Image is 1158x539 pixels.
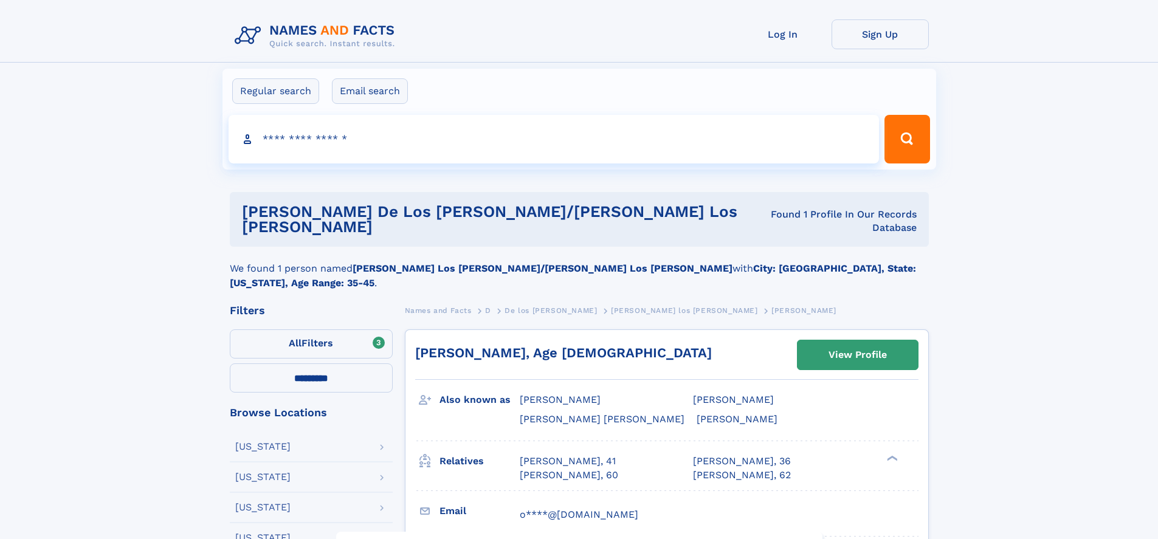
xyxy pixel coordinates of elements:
[242,204,759,235] h1: [PERSON_NAME] de los [PERSON_NAME]/[PERSON_NAME] los [PERSON_NAME]
[415,345,712,360] a: [PERSON_NAME], Age [DEMOGRAPHIC_DATA]
[405,303,472,318] a: Names and Facts
[332,78,408,104] label: Email search
[693,455,791,468] a: [PERSON_NAME], 36
[771,306,836,315] span: [PERSON_NAME]
[693,469,791,482] a: [PERSON_NAME], 62
[439,451,520,472] h3: Relatives
[798,340,918,369] a: View Profile
[693,394,774,405] span: [PERSON_NAME]
[439,501,520,521] h3: Email
[235,472,291,482] div: [US_STATE]
[235,503,291,512] div: [US_STATE]
[439,390,520,410] h3: Also known as
[611,303,758,318] a: [PERSON_NAME] los [PERSON_NAME]
[611,306,758,315] span: [PERSON_NAME] los [PERSON_NAME]
[505,306,597,315] span: De los [PERSON_NAME]
[884,455,898,462] div: ❯
[485,306,491,315] span: D
[505,303,597,318] a: De los [PERSON_NAME]
[520,469,618,482] a: [PERSON_NAME], 60
[230,19,405,52] img: Logo Names and Facts
[520,394,601,405] span: [PERSON_NAME]
[289,337,302,349] span: All
[758,208,916,235] div: Found 1 Profile In Our Records Database
[832,19,929,49] a: Sign Up
[353,263,732,274] b: [PERSON_NAME] Los [PERSON_NAME]/[PERSON_NAME] Los [PERSON_NAME]
[230,305,393,316] div: Filters
[229,115,880,163] input: search input
[235,442,291,451] div: [US_STATE]
[697,413,777,425] span: [PERSON_NAME]
[884,115,929,163] button: Search Button
[485,303,491,318] a: D
[734,19,832,49] a: Log In
[520,413,684,425] span: [PERSON_NAME] [PERSON_NAME]
[829,341,887,369] div: View Profile
[520,455,616,468] a: [PERSON_NAME], 41
[232,78,319,104] label: Regular search
[230,263,916,289] b: City: [GEOGRAPHIC_DATA], State: [US_STATE], Age Range: 35-45
[230,407,393,418] div: Browse Locations
[230,247,929,290] div: We found 1 person named with .
[230,329,393,359] label: Filters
